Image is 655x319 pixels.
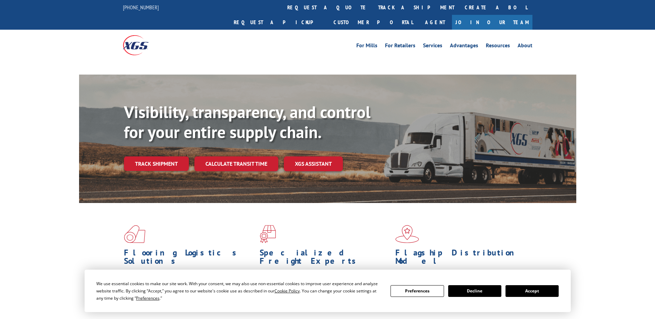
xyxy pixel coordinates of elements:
[136,295,160,301] span: Preferences
[260,225,276,243] img: xgs-icon-focused-on-flooring-red
[124,101,370,143] b: Visibility, transparency, and control for your entire supply chain.
[124,249,254,269] h1: Flooring Logistics Solutions
[356,43,377,50] a: For Mills
[194,156,278,171] a: Calculate transit time
[85,270,571,312] div: Cookie Consent Prompt
[486,43,510,50] a: Resources
[284,156,343,171] a: XGS ASSISTANT
[124,269,254,293] span: As an industry carrier of choice, XGS has brought innovation and dedication to flooring logistics...
[395,269,522,285] span: Our agile distribution network gives you nationwide inventory management on demand.
[124,225,145,243] img: xgs-icon-total-supply-chain-intelligence-red
[418,15,452,30] a: Agent
[96,280,382,302] div: We use essential cookies to make our site work. With your consent, we may also use non-essential ...
[452,15,532,30] a: Join Our Team
[395,249,526,269] h1: Flagship Distribution Model
[395,225,419,243] img: xgs-icon-flagship-distribution-model-red
[518,43,532,50] a: About
[423,43,442,50] a: Services
[450,43,478,50] a: Advantages
[505,285,559,297] button: Accept
[328,15,418,30] a: Customer Portal
[385,43,415,50] a: For Retailers
[229,15,328,30] a: Request a pickup
[124,156,189,171] a: Track shipment
[260,249,390,269] h1: Specialized Freight Experts
[391,285,444,297] button: Preferences
[448,285,501,297] button: Decline
[274,288,300,294] span: Cookie Policy
[123,4,159,11] a: [PHONE_NUMBER]
[260,269,390,299] p: From 123 overlength loads to delicate cargo, our experienced staff knows the best way to move you...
